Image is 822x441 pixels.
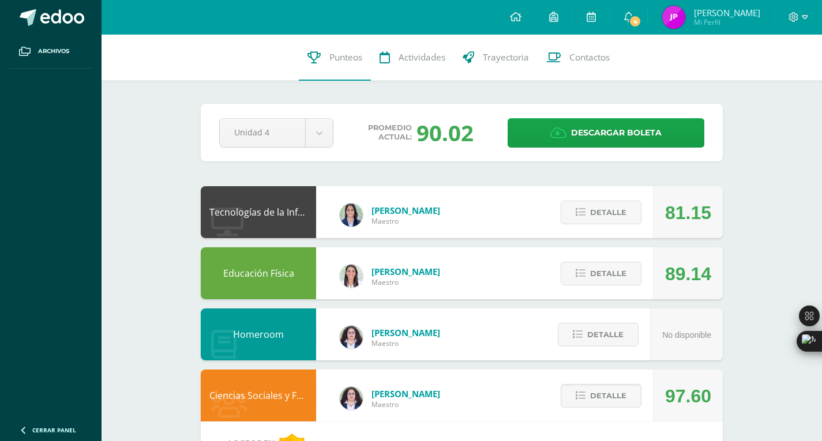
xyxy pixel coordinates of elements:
[201,308,316,360] div: Homeroom
[371,277,440,287] span: Maestro
[38,47,69,56] span: Archivos
[416,118,474,148] div: 90.02
[201,370,316,421] div: Ciencias Sociales y Formación Ciudadana
[558,323,639,346] button: Detalle
[694,17,760,27] span: Mi Perfil
[371,388,440,399] span: [PERSON_NAME]
[454,35,538,81] a: Trayectoria
[665,370,711,422] div: 97.60
[368,123,412,142] span: Promedio actual:
[340,203,363,227] img: 7489ccb779e23ff9f2c3e89c21f82ed0.png
[590,263,626,284] span: Detalle
[371,399,440,409] span: Maestro
[340,265,363,288] img: 68dbb99899dc55733cac1a14d9d2f825.png
[538,35,618,81] a: Contactos
[571,119,662,147] span: Descargar boleta
[201,247,316,299] div: Educación Física
[371,216,440,226] span: Maestro
[629,15,641,28] span: 4
[329,51,362,63] span: Punteos
[201,186,316,238] div: Tecnologías de la Información y Comunicación: Computación
[234,119,291,146] span: Unidad 4
[340,387,363,410] img: ba02aa29de7e60e5f6614f4096ff8928.png
[590,202,626,223] span: Detalle
[371,327,440,338] span: [PERSON_NAME]
[9,35,92,69] a: Archivos
[508,118,704,148] a: Descargar boleta
[220,119,333,147] a: Unidad 4
[371,35,454,81] a: Actividades
[399,51,445,63] span: Actividades
[569,51,610,63] span: Contactos
[371,205,440,216] span: [PERSON_NAME]
[662,6,685,29] img: fa32285e9175087e9a639fe48bd6229c.png
[590,385,626,406] span: Detalle
[662,330,711,340] span: No disponible
[561,384,641,408] button: Detalle
[694,7,760,18] span: [PERSON_NAME]
[561,262,641,285] button: Detalle
[299,35,371,81] a: Punteos
[665,248,711,300] div: 89.14
[665,187,711,239] div: 81.15
[340,326,363,349] img: ba02aa29de7e60e5f6614f4096ff8928.png
[483,51,529,63] span: Trayectoria
[371,338,440,348] span: Maestro
[32,426,76,434] span: Cerrar panel
[561,201,641,224] button: Detalle
[371,266,440,277] span: [PERSON_NAME]
[587,324,624,345] span: Detalle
